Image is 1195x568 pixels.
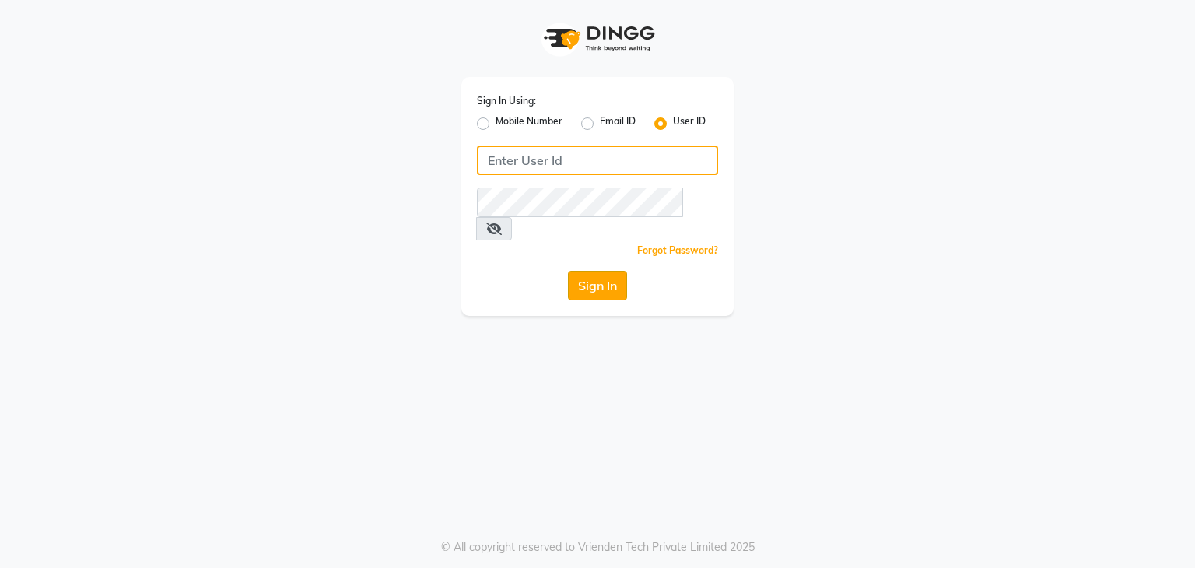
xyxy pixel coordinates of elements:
[600,114,636,133] label: Email ID
[637,244,718,256] a: Forgot Password?
[535,16,660,61] img: logo1.svg
[673,114,706,133] label: User ID
[496,114,562,133] label: Mobile Number
[568,271,627,300] button: Sign In
[477,188,683,217] input: Username
[477,146,718,175] input: Username
[477,94,536,108] label: Sign In Using:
